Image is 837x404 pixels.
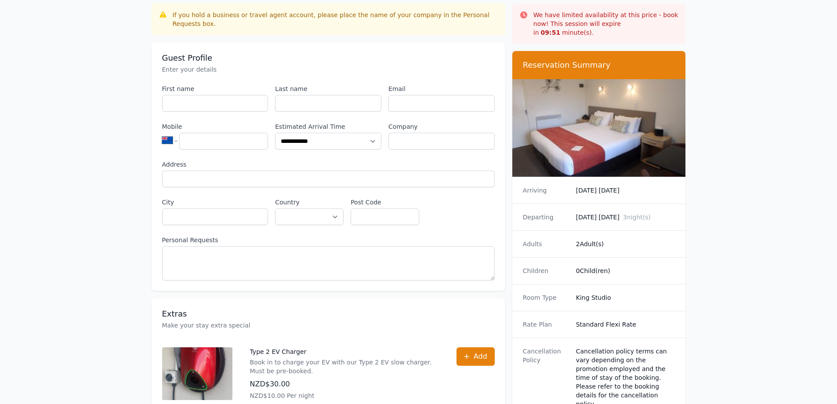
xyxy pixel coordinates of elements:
dd: [DATE] [DATE] [576,186,675,195]
label: First name [162,84,268,93]
p: Book in to charge your EV with our Type 2 EV slow charger. Must be pre-booked. [250,358,439,375]
p: Type 2 EV Charger [250,347,439,356]
dd: [DATE] [DATE] [576,213,675,222]
dt: Adults [523,240,569,248]
span: Add [474,351,487,362]
label: Personal Requests [162,236,495,244]
label: Last name [275,84,381,93]
img: King Studio [512,79,686,177]
label: City [162,198,268,207]
label: Mobile [162,122,268,131]
img: Type 2 EV Charger [162,347,232,400]
div: If you hold a business or travel agent account, please place the name of your company in the Pers... [173,11,498,28]
p: NZD$30.00 [250,379,439,389]
label: Company [388,122,495,131]
p: We have limited availability at this price - book now! This session will expire in minute(s). [533,11,679,37]
label: Address [162,160,495,169]
dt: Children [523,266,569,275]
dd: 0 Child(ren) [576,266,675,275]
span: 3 night(s) [623,214,651,221]
dt: Room Type [523,293,569,302]
dd: 2 Adult(s) [576,240,675,248]
p: NZD$10.00 Per night [250,391,439,400]
p: Enter your details [162,65,495,74]
h3: Extras [162,309,495,319]
strong: 09 : 51 [541,29,561,36]
label: Country [275,198,344,207]
button: Add [457,347,495,366]
dd: Standard Flexi Rate [576,320,675,329]
dd: King Studio [576,293,675,302]
label: Estimated Arrival Time [275,122,381,131]
dt: Arriving [523,186,569,195]
label: Email [388,84,495,93]
h3: Guest Profile [162,53,495,63]
h3: Reservation Summary [523,60,675,70]
label: Post Code [351,198,419,207]
dt: Departing [523,213,569,222]
dt: Rate Plan [523,320,569,329]
p: Make your stay extra special [162,321,495,330]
